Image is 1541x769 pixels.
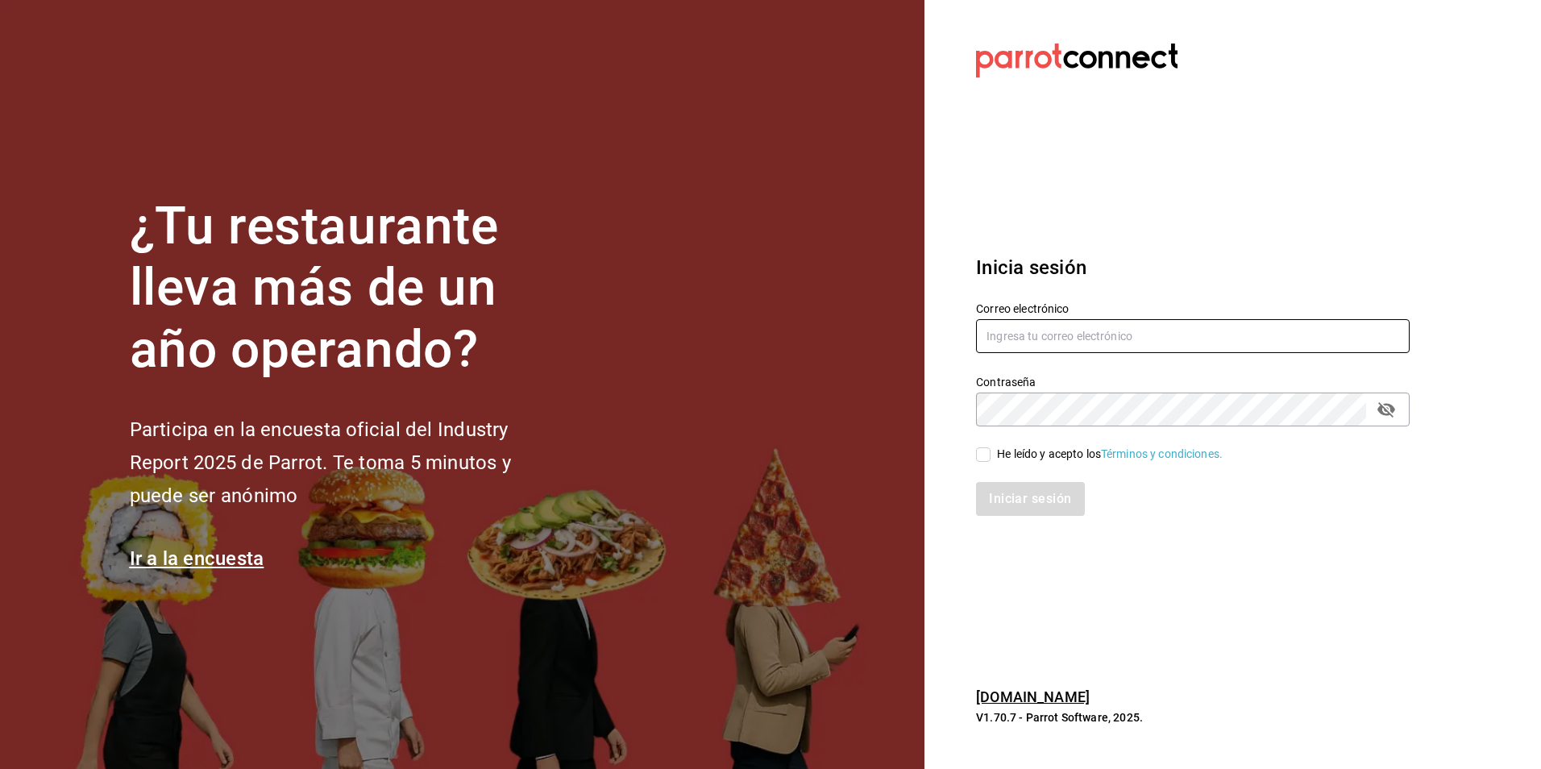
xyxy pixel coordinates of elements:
[976,302,1410,314] label: Correo electrónico
[976,709,1410,725] p: V1.70.7 - Parrot Software, 2025.
[976,253,1410,282] h3: Inicia sesión
[997,446,1223,463] div: He leído y acepto los
[1101,447,1223,460] a: Términos y condiciones.
[976,376,1410,387] label: Contraseña
[976,319,1410,353] input: Ingresa tu correo electrónico
[130,547,264,570] a: Ir a la encuesta
[130,196,565,381] h1: ¿Tu restaurante lleva más de un año operando?
[130,414,565,512] h2: Participa en la encuesta oficial del Industry Report 2025 de Parrot. Te toma 5 minutos y puede se...
[1373,396,1400,423] button: passwordField
[976,688,1090,705] a: [DOMAIN_NAME]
